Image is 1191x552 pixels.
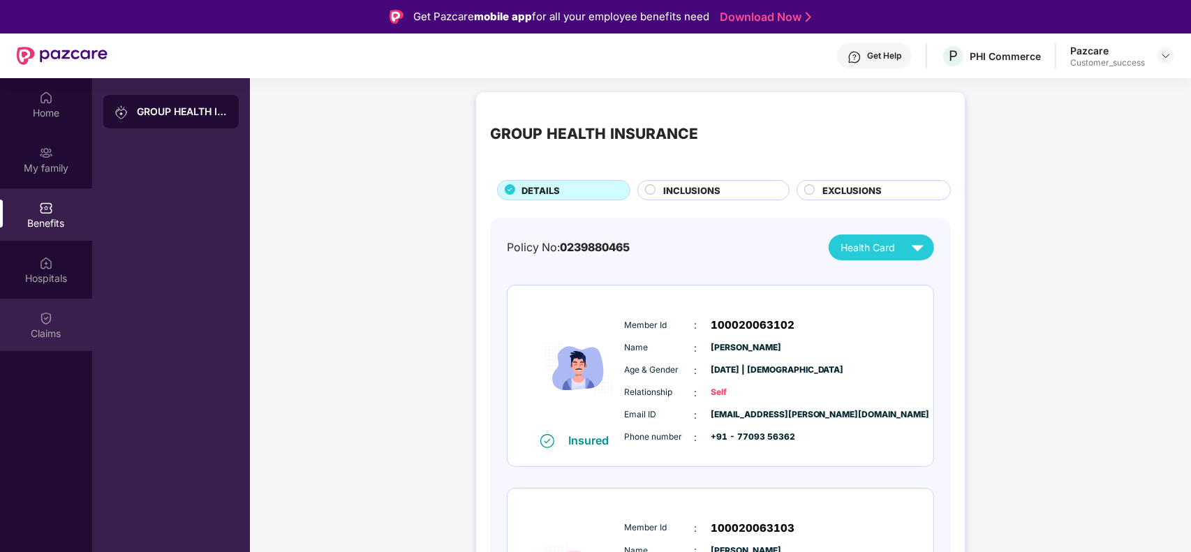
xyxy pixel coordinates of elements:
img: Logo [390,10,404,24]
span: 100020063103 [711,520,794,537]
img: svg+xml;base64,PHN2ZyB3aWR0aD0iMjAiIGhlaWdodD0iMjAiIHZpZXdCb3g9IjAgMCAyMCAyMCIgZmlsbD0ibm9uZSIgeG... [114,105,128,119]
button: Health Card [829,234,934,260]
span: INCLUSIONS [663,184,720,197]
span: +91 - 77093 56362 [711,431,781,444]
span: 0239880465 [560,241,630,254]
span: Phone number [624,431,694,444]
span: EXCLUSIONS [823,184,882,197]
span: Health Card [841,240,895,255]
span: Relationship [624,386,694,399]
span: : [694,385,697,401]
span: P [949,47,958,64]
div: PHI Commerce [970,50,1041,63]
img: svg+xml;base64,PHN2ZyBpZD0iQmVuZWZpdHMiIHhtbG5zPSJodHRwOi8vd3d3LnczLm9yZy8yMDAwL3N2ZyIgd2lkdGg9Ij... [39,201,53,215]
a: Download Now [720,10,807,24]
span: Self [711,386,781,399]
img: svg+xml;base64,PHN2ZyBpZD0iSG9tZSIgeG1sbnM9Imh0dHA6Ly93d3cudzMub3JnLzIwMDAvc3ZnIiB3aWR0aD0iMjAiIG... [39,91,53,105]
div: Pazcare [1070,44,1145,57]
span: Member Id [624,521,694,535]
strong: mobile app [474,10,532,23]
span: Email ID [624,408,694,422]
span: : [694,521,697,536]
span: [PERSON_NAME] [711,341,781,355]
div: Policy No: [507,239,630,256]
img: svg+xml;base64,PHN2ZyBpZD0iQ2xhaW0iIHhtbG5zPSJodHRwOi8vd3d3LnczLm9yZy8yMDAwL3N2ZyIgd2lkdGg9IjIwIi... [39,311,53,325]
img: svg+xml;base64,PHN2ZyB3aWR0aD0iMjAiIGhlaWdodD0iMjAiIHZpZXdCb3g9IjAgMCAyMCAyMCIgZmlsbD0ibm9uZSIgeG... [39,146,53,160]
img: svg+xml;base64,PHN2ZyBpZD0iSG9zcGl0YWxzIiB4bWxucz0iaHR0cDovL3d3dy53My5vcmcvMjAwMC9zdmciIHdpZHRoPS... [39,256,53,270]
img: svg+xml;base64,PHN2ZyBpZD0iRHJvcGRvd24tMzJ4MzIiIHhtbG5zPSJodHRwOi8vd3d3LnczLm9yZy8yMDAwL3N2ZyIgd2... [1160,50,1171,61]
span: Member Id [624,319,694,332]
span: : [694,363,697,378]
span: [EMAIL_ADDRESS][PERSON_NAME][DOMAIN_NAME] [711,408,781,422]
div: GROUP HEALTH INSURANCE [137,105,228,119]
img: icon [537,304,621,433]
div: Insured [568,433,617,447]
img: svg+xml;base64,PHN2ZyB4bWxucz0iaHR0cDovL3d3dy53My5vcmcvMjAwMC9zdmciIHdpZHRoPSIxNiIgaGVpZ2h0PSIxNi... [540,434,554,448]
img: svg+xml;base64,PHN2ZyBpZD0iSGVscC0zMngzMiIgeG1sbnM9Imh0dHA6Ly93d3cudzMub3JnLzIwMDAvc3ZnIiB3aWR0aD... [848,50,861,64]
span: : [694,341,697,356]
span: : [694,408,697,423]
div: Get Help [867,50,901,61]
div: GROUP HEALTH INSURANCE [490,123,698,146]
img: svg+xml;base64,PHN2ZyB4bWxucz0iaHR0cDovL3d3dy53My5vcmcvMjAwMC9zdmciIHZpZXdCb3g9IjAgMCAyNCAyNCIgd2... [905,235,930,260]
span: DETAILS [521,184,560,197]
span: Age & Gender [624,364,694,377]
span: : [694,430,697,445]
span: : [694,318,697,333]
div: Get Pazcare for all your employee benefits need [413,8,709,25]
div: Customer_success [1070,57,1145,68]
img: Stroke [806,10,811,24]
span: Name [624,341,694,355]
img: New Pazcare Logo [17,47,108,65]
span: [DATE] | [DEMOGRAPHIC_DATA] [711,364,781,377]
span: 100020063102 [711,317,794,334]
